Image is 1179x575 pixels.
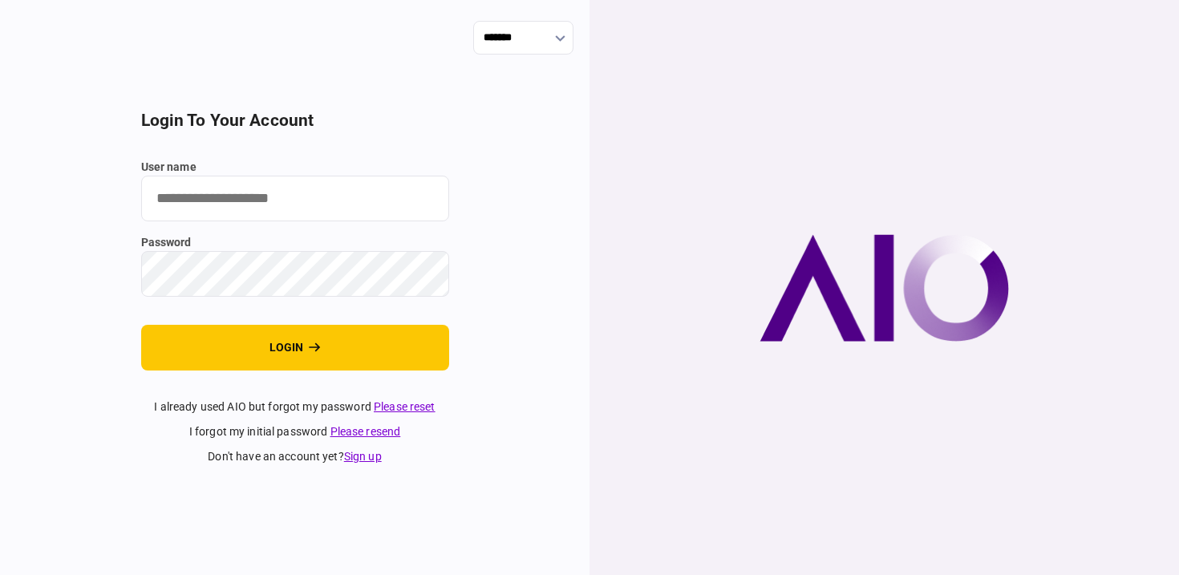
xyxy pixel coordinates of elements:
label: password [141,234,449,251]
img: AIO company logo [760,234,1009,342]
div: don't have an account yet ? [141,448,449,465]
a: Please resend [330,425,401,438]
input: show language options [473,21,573,55]
button: login [141,325,449,371]
input: password [141,251,449,297]
a: Please reset [374,400,436,413]
div: I already used AIO but forgot my password [141,399,449,415]
input: user name [141,176,449,221]
label: user name [141,159,449,176]
a: Sign up [344,450,382,463]
h2: login to your account [141,111,449,131]
div: I forgot my initial password [141,423,449,440]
